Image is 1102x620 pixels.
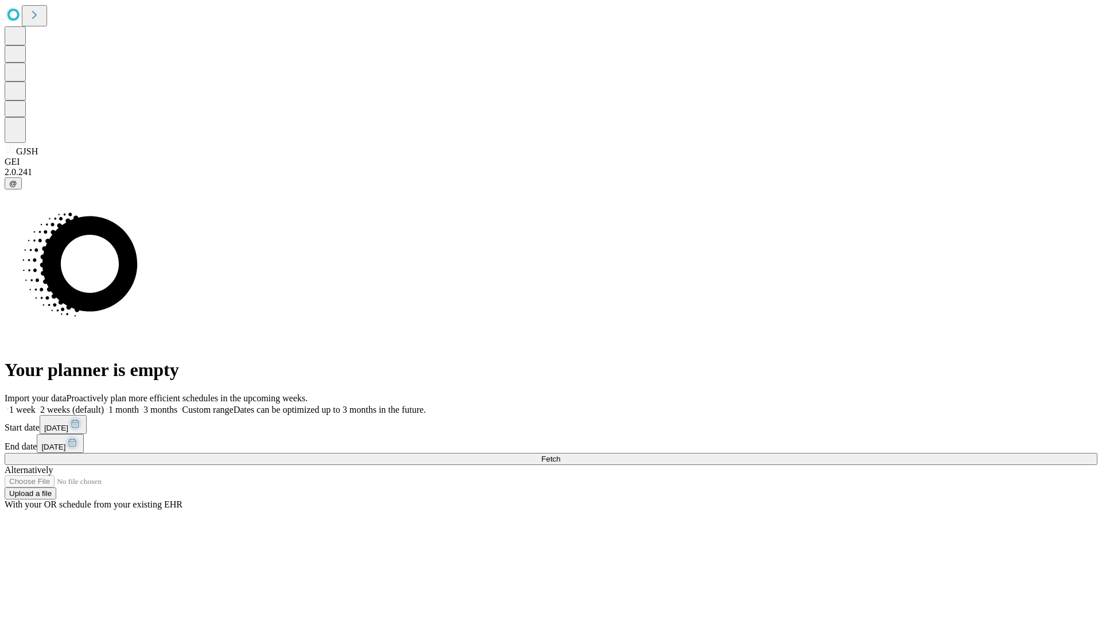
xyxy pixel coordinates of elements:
span: 3 months [143,405,177,414]
span: 1 week [9,405,36,414]
div: GEI [5,157,1097,167]
button: Fetch [5,453,1097,465]
span: Alternatively [5,465,53,475]
span: Import your data [5,393,67,403]
span: 2 weeks (default) [40,405,104,414]
span: 1 month [108,405,139,414]
span: Custom range [182,405,233,414]
span: GJSH [16,146,38,156]
span: With your OR schedule from your existing EHR [5,499,183,509]
button: [DATE] [37,434,84,453]
div: Start date [5,415,1097,434]
span: [DATE] [41,443,65,451]
span: @ [9,179,17,188]
span: Fetch [541,455,560,463]
span: Dates can be optimized up to 3 months in the future. [234,405,426,414]
button: @ [5,177,22,189]
button: [DATE] [40,415,87,434]
h1: Your planner is empty [5,359,1097,381]
button: Upload a file [5,487,56,499]
div: 2.0.241 [5,167,1097,177]
div: End date [5,434,1097,453]
span: [DATE] [44,424,68,432]
span: Proactively plan more efficient schedules in the upcoming weeks. [67,393,308,403]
